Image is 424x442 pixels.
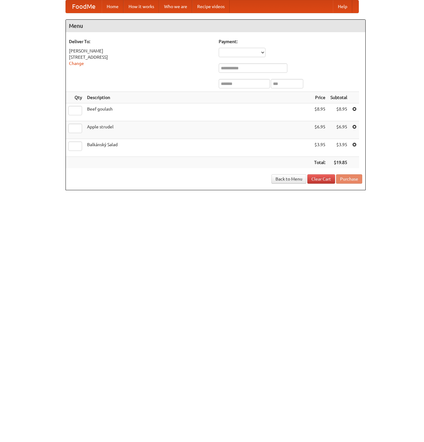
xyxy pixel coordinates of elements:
[69,48,212,54] div: [PERSON_NAME]
[69,38,212,45] h5: Deliver To:
[312,103,328,121] td: $8.95
[328,121,350,139] td: $6.95
[328,157,350,168] th: $19.85
[66,92,85,103] th: Qty
[66,0,102,13] a: FoodMe
[85,121,312,139] td: Apple strudel
[85,92,312,103] th: Description
[159,0,192,13] a: Who we are
[102,0,124,13] a: Home
[312,92,328,103] th: Price
[85,139,312,157] td: Balkánský Salad
[66,20,365,32] h4: Menu
[312,139,328,157] td: $3.95
[69,61,84,66] a: Change
[312,121,328,139] td: $6.95
[328,139,350,157] td: $3.95
[336,174,362,184] button: Purchase
[312,157,328,168] th: Total:
[307,174,335,184] a: Clear Cart
[328,92,350,103] th: Subtotal
[333,0,352,13] a: Help
[192,0,230,13] a: Recipe videos
[219,38,362,45] h5: Payment:
[69,54,212,60] div: [STREET_ADDRESS]
[271,174,306,184] a: Back to Menu
[328,103,350,121] td: $8.95
[124,0,159,13] a: How it works
[85,103,312,121] td: Beef goulash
